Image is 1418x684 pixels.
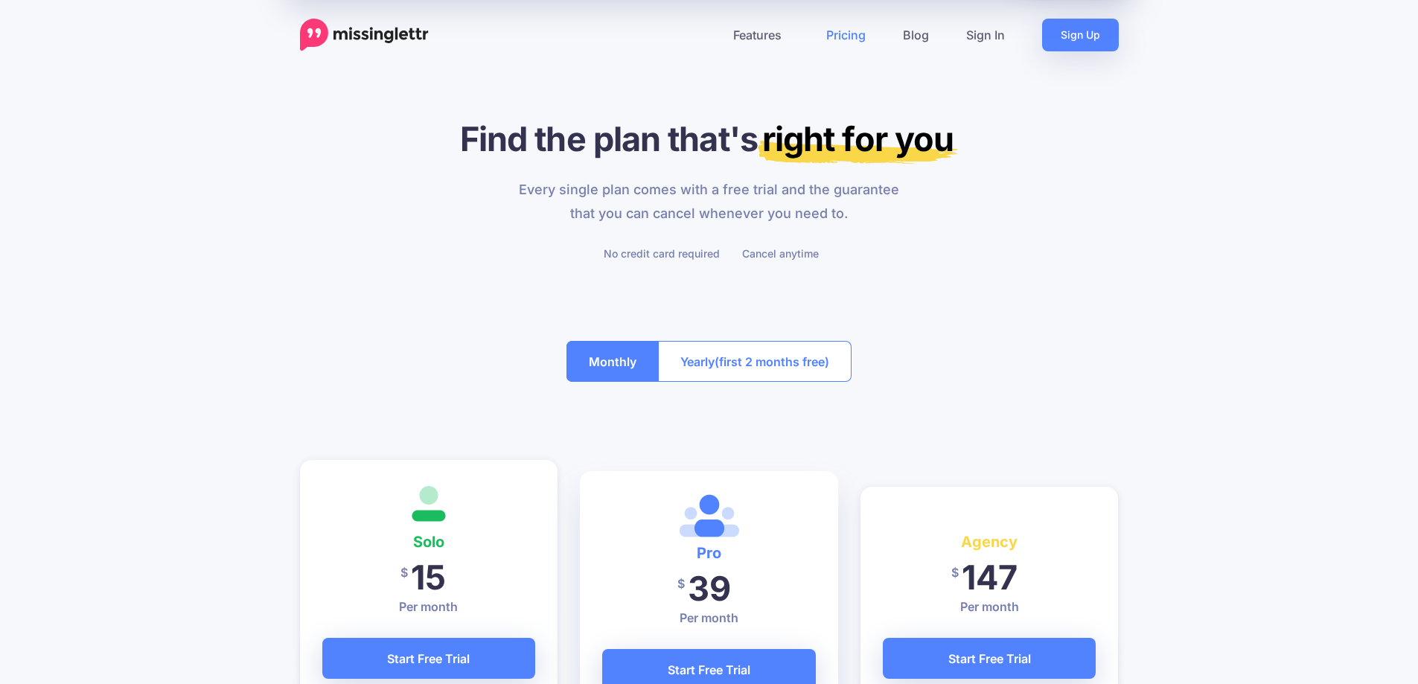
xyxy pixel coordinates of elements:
[808,19,884,51] a: Pricing
[883,530,1096,554] h4: Agency
[600,244,720,263] li: No credit card required
[1042,19,1119,51] a: Sign Up
[962,557,1018,598] span: 147
[738,244,819,263] li: Cancel anytime
[948,19,1023,51] a: Sign In
[688,568,731,609] span: 39
[951,556,959,589] span: $
[883,598,1096,616] p: Per month
[300,118,1119,159] h1: Find the plan that's
[680,493,739,538] img: <i class='fas fa-heart margin-right'></i>Most Popular
[411,557,446,598] span: 15
[883,638,1096,679] a: Start Free Trial
[300,19,429,51] a: Home
[322,598,536,616] p: Per month
[566,341,659,382] button: Monthly
[884,19,948,51] a: Blog
[715,19,808,51] a: Features
[677,567,685,601] span: $
[602,609,816,627] p: Per month
[510,178,908,226] p: Every single plan comes with a free trial and the guarantee that you can cancel whenever you need...
[322,638,536,679] a: Start Free Trial
[322,530,536,554] h4: Solo
[400,556,408,589] span: $
[715,350,829,374] span: (first 2 months free)
[758,118,958,164] mark: right for you
[602,541,816,565] h4: Pro
[658,341,852,382] button: Yearly(first 2 months free)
